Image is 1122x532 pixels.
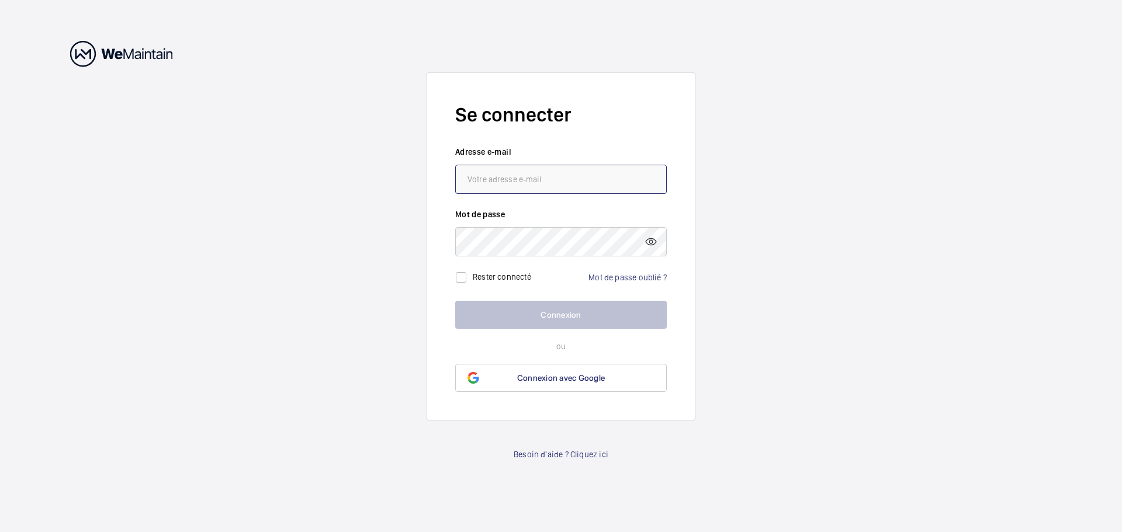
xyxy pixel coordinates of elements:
[455,301,667,329] button: Connexion
[588,273,667,282] a: Mot de passe oublié ?
[455,101,667,128] h2: Se connecter
[473,272,531,281] label: Rester connecté
[455,146,667,158] label: Adresse e-mail
[455,208,667,220] label: Mot de passe
[455,165,667,194] input: Votre adresse e-mail
[517,373,605,383] span: Connexion avec Google
[455,340,667,352] p: ou
[514,448,608,460] a: Besoin d'aide ? Cliquez ici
